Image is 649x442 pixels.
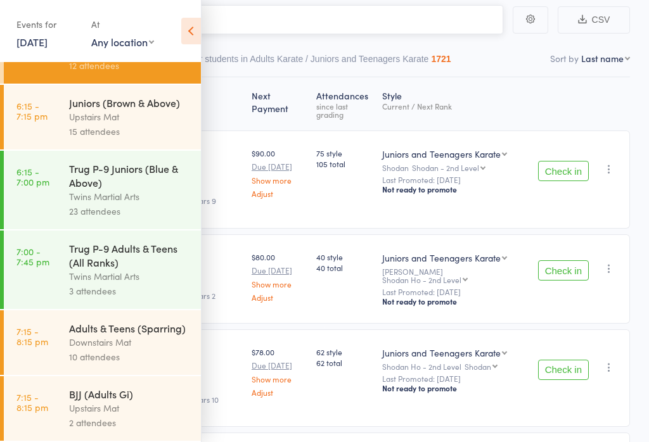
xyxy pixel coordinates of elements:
time: 7:15 - 8:15 pm [16,326,48,346]
div: Twins Martial Arts [69,189,190,204]
small: Due [DATE] [252,162,306,171]
a: [DATE] [16,35,48,49]
div: Next Payment [247,83,311,125]
div: 12 attendees [69,58,190,73]
div: Upstairs Mat [69,401,190,415]
small: Last Promoted: [DATE] [382,287,528,296]
small: Due [DATE] [252,361,306,370]
div: 23 attendees [69,204,190,218]
span: 62 total [316,357,372,368]
div: Trug P-9 Juniors (Blue & Above) [69,161,190,189]
span: 40 total [316,262,372,273]
a: 7:15 -8:15 pmAdults & Teens (Sparring)Downstairs Mat10 attendees [4,310,201,375]
button: Check in [538,360,589,380]
div: Downstairs Mat [69,335,190,350]
div: Not ready to promote [382,296,528,306]
div: Adults & Teens (Sparring) [69,321,190,335]
div: [PERSON_NAME] [382,267,528,284]
time: 7:00 - 7:45 pm [16,246,49,267]
a: Show more [252,375,306,383]
a: Show more [252,280,306,288]
div: Juniors (Brown & Above) [69,96,190,110]
div: Shodan Ho - 2nd Level [382,362,528,370]
div: Style [377,83,533,125]
small: Due [DATE] [252,266,306,275]
div: Juniors and Teenagers Karate [382,346,501,359]
div: $78.00 [252,346,306,396]
button: Check in [538,260,589,281]
a: Show more [252,176,306,184]
button: Other students in Adults Karate / Juniors and Teenagers Karate1721 [180,47,451,77]
a: 6:15 -7:15 pmJuniors (Brown & Above)Upstairs Mat15 attendees [4,85,201,149]
div: Shodan - 2nd Level [412,163,479,172]
div: 2 attendees [69,415,190,430]
a: Adjust [252,189,306,198]
div: Current / Next Rank [382,102,528,110]
span: 75 style [316,148,372,158]
div: 15 attendees [69,124,190,139]
div: Upstairs Mat [69,110,190,124]
a: Adjust [252,293,306,301]
div: Not ready to promote [382,184,528,194]
div: Last name [581,52,624,65]
div: Shodan [382,163,528,172]
small: Last Promoted: [DATE] [382,175,528,184]
div: Any location [91,35,154,49]
button: Check in [538,161,589,181]
small: Last Promoted: [DATE] [382,374,528,383]
a: 6:15 -7:00 pmTrug P-9 Juniors (Blue & Above)Twins Martial Arts23 attendees [4,151,201,229]
div: $80.00 [252,251,306,301]
div: Shodan [465,362,491,370]
time: 6:15 - 7:15 pm [16,101,48,121]
div: 3 attendees [69,284,190,298]
div: At [91,14,154,35]
div: 10 attendees [69,350,190,364]
label: Sort by [550,52,579,65]
div: Trug P-9 Adults & Teens (All Ranks) [69,241,190,269]
div: Shodan Ho - 2nd Level [382,275,461,284]
span: 40 style [316,251,372,262]
div: since last grading [316,102,372,118]
div: $90.00 [252,148,306,198]
button: CSV [558,6,630,34]
a: 7:00 -7:45 pmTrug P-9 Adults & Teens (All Ranks)Twins Martial Arts3 attendees [4,230,201,309]
input: Search by name [19,5,503,34]
div: Twins Martial Arts [69,269,190,284]
div: BJJ (Adults Gi) [69,387,190,401]
time: 6:15 - 7:00 pm [16,167,49,187]
div: Not ready to promote [382,383,528,393]
div: Juniors and Teenagers Karate [382,148,501,160]
span: 62 style [316,346,372,357]
div: Atten­dances [311,83,377,125]
time: 7:15 - 8:15 pm [16,392,48,412]
div: Events for [16,14,79,35]
div: Juniors and Teenagers Karate [382,251,501,264]
a: Adjust [252,388,306,396]
span: 105 total [316,158,372,169]
div: 1721 [431,54,451,64]
a: 7:15 -8:15 pmBJJ (Adults Gi)Upstairs Mat2 attendees [4,376,201,441]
